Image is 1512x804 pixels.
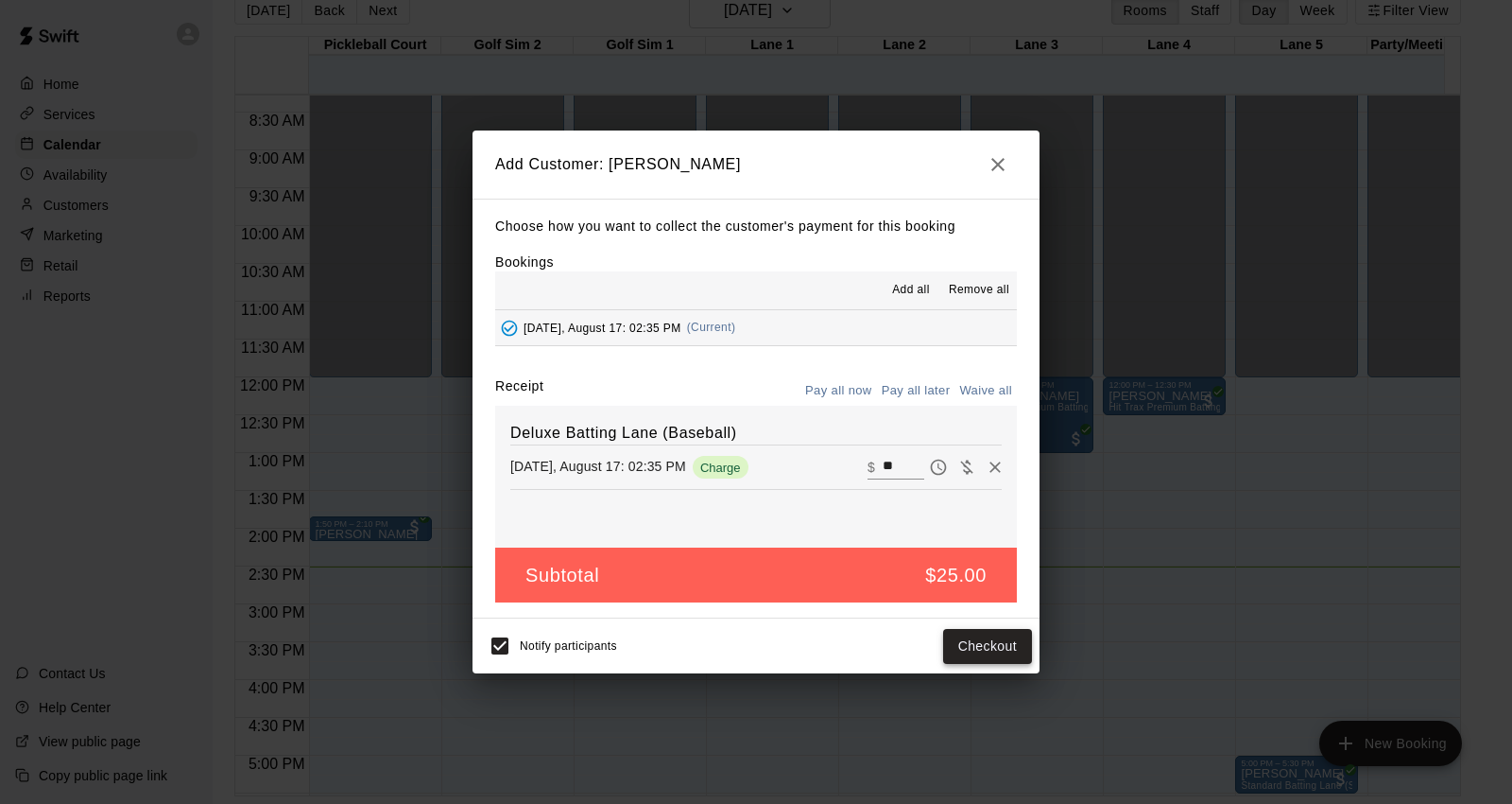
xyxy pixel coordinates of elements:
label: Bookings [495,254,554,270]
span: Pay later [924,458,953,474]
button: Pay all later [877,376,955,406]
p: $ [868,458,875,477]
span: [DATE], August 17: 02:35 PM [524,321,681,334]
button: Pay all now [800,376,877,406]
h5: $25.00 [925,563,987,588]
button: Added - Collect Payment [495,314,524,342]
button: Added - Collect Payment[DATE], August 17: 02:35 PM(Current) [495,310,1017,345]
label: Receipt [495,376,543,406]
button: Waive all [954,376,1017,406]
span: Remove all [949,281,1009,300]
span: Notify participants [520,640,617,654]
button: Remove [981,453,1009,481]
button: Checkout [943,629,1032,664]
span: Waive payment [953,458,981,474]
p: [DATE], August 17: 02:35 PM [510,457,686,476]
span: Charge [693,461,748,475]
h5: Subtotal [525,563,599,588]
button: Add all [881,275,941,306]
button: Remove all [941,275,1017,306]
h6: Deluxe Batting Lane (Baseball) [510,421,1002,446]
h2: Add Customer: [PERSON_NAME] [472,131,1039,199]
span: (Current) [687,321,736,334]
p: Choose how you want to collect the customer's payment for this booking [495,215,1017,238]
span: Add all [892,281,930,300]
